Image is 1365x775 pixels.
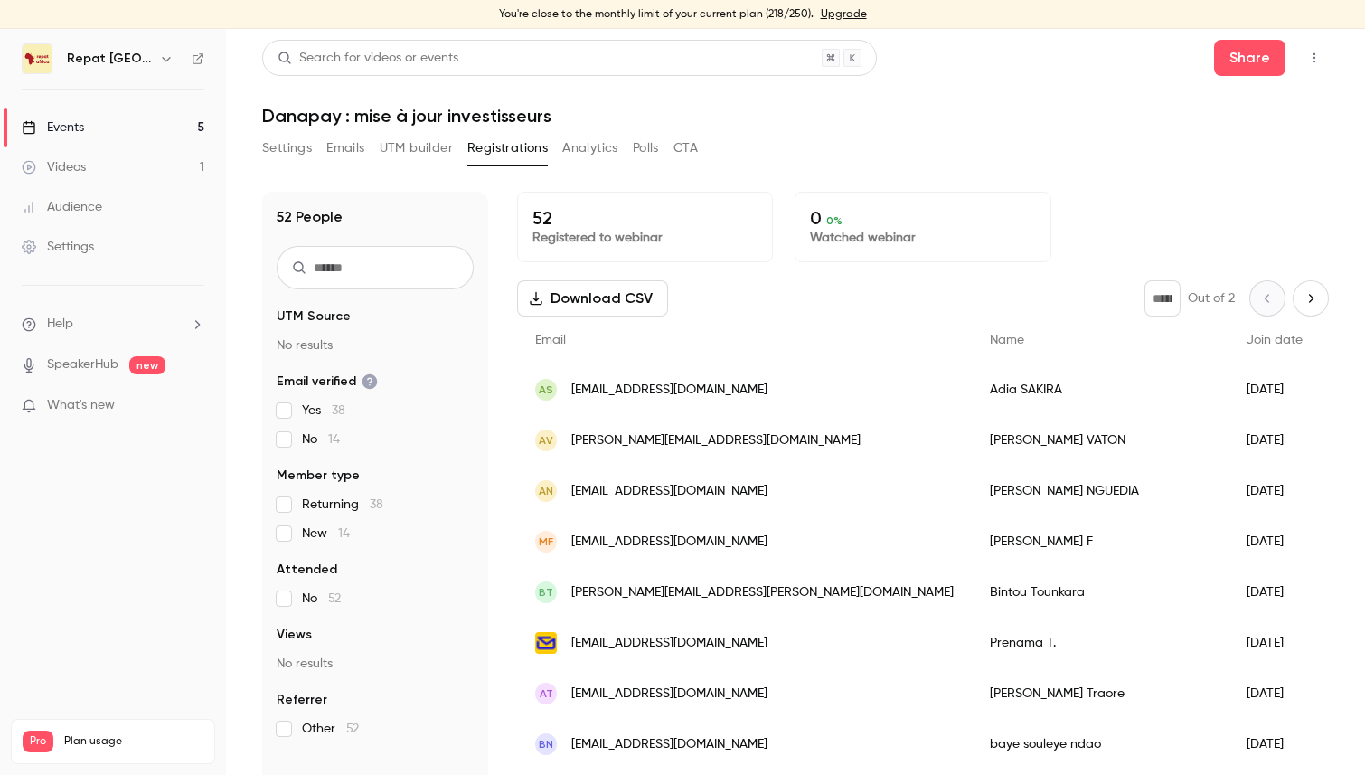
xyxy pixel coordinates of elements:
button: Emails [326,134,364,163]
div: [PERSON_NAME] Traore [972,668,1228,719]
button: Analytics [562,134,618,163]
li: help-dropdown-opener [22,315,204,334]
span: No [302,590,341,608]
button: Next page [1293,280,1329,317]
span: 52 [346,723,359,735]
div: baye souleye ndao [972,719,1228,770]
a: Upgrade [821,7,867,22]
span: 14 [338,527,350,540]
span: [EMAIL_ADDRESS][DOMAIN_NAME] [571,482,767,501]
span: BT [539,584,553,600]
span: AS [539,382,553,398]
span: [EMAIL_ADDRESS][DOMAIN_NAME] [571,533,767,552]
div: [DATE] [1228,466,1321,516]
div: [DATE] [1228,567,1321,618]
span: 38 [370,498,383,511]
section: facet-groups [277,307,474,738]
span: Plan usage [64,734,203,749]
div: Audience [22,198,102,216]
span: Returning [302,496,383,514]
button: Share [1214,40,1285,76]
div: [DATE] [1228,516,1321,567]
a: SpeakerHub [47,355,118,374]
button: Polls [633,134,659,163]
span: [PERSON_NAME][EMAIL_ADDRESS][PERSON_NAME][DOMAIN_NAME] [571,583,954,602]
h6: Repat [GEOGRAPHIC_DATA] [67,50,152,68]
span: UTM Source [277,307,351,326]
div: [DATE] [1228,415,1321,466]
h1: 52 People [277,206,343,228]
span: New [302,525,350,543]
div: [PERSON_NAME] F [972,516,1228,567]
p: No results [277,655,474,673]
div: Videos [22,158,86,176]
span: 38 [332,404,345,417]
p: 0 [810,207,1035,229]
span: 0 % [826,214,843,227]
p: Out of 2 [1188,289,1235,307]
span: Views [277,626,312,644]
img: Repat Africa [23,44,52,73]
p: Watched webinar [810,229,1035,247]
span: 52 [328,592,341,605]
span: Email [535,334,566,346]
button: Settings [262,134,312,163]
span: Join date [1247,334,1303,346]
div: [DATE] [1228,719,1321,770]
div: Events [22,118,84,137]
span: What's new [47,396,115,415]
img: laposte.net [535,632,557,654]
span: bn [539,736,553,752]
span: No [302,430,340,449]
span: Pro [23,731,53,752]
span: Attended [277,561,337,579]
h1: Danapay : mise à jour investisseurs [262,105,1329,127]
span: Member type [277,467,360,485]
span: AN [539,483,553,499]
div: Settings [22,238,94,256]
span: new [129,356,165,374]
p: No results [277,336,474,354]
span: [EMAIL_ADDRESS][DOMAIN_NAME] [571,634,767,653]
span: [EMAIL_ADDRESS][DOMAIN_NAME] [571,685,767,704]
span: [PERSON_NAME][EMAIL_ADDRESS][DOMAIN_NAME] [571,431,861,450]
span: [EMAIL_ADDRESS][DOMAIN_NAME] [571,381,767,400]
span: mF [539,534,553,550]
div: [DATE] [1228,364,1321,415]
button: UTM builder [380,134,453,163]
button: CTA [673,134,698,163]
span: AV [539,432,553,449]
span: 14 [328,433,340,446]
span: [EMAIL_ADDRESS][DOMAIN_NAME] [571,735,767,754]
div: Prenama T. [972,618,1228,668]
button: Download CSV [517,280,668,317]
span: Help [47,315,73,334]
div: [DATE] [1228,618,1321,668]
span: AT [540,685,553,702]
span: Email verified [277,373,378,391]
p: Registered to webinar [532,229,758,247]
div: [PERSON_NAME] VATON [972,415,1228,466]
div: Adia SAKIRA [972,364,1228,415]
p: 52 [532,207,758,229]
div: [DATE] [1228,668,1321,719]
span: Name [990,334,1024,346]
div: Bintou Tounkara [972,567,1228,618]
span: Referrer [277,691,327,709]
button: Registrations [467,134,548,163]
span: Other [302,720,359,738]
div: [PERSON_NAME] NGUEDIA [972,466,1228,516]
span: Yes [302,402,345,420]
div: Search for videos or events [278,49,458,68]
